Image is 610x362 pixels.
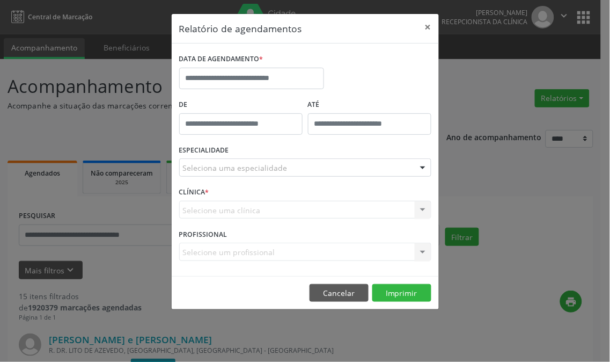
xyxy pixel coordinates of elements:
button: Imprimir [372,284,431,302]
span: Seleciona uma especialidade [183,162,288,173]
label: De [179,97,303,113]
label: DATA DE AGENDAMENTO [179,51,263,68]
label: PROFISSIONAL [179,226,227,243]
label: CLÍNICA [179,184,209,201]
label: ATÉ [308,97,431,113]
button: Close [417,14,439,40]
h5: Relatório de agendamentos [179,21,302,35]
button: Cancelar [310,284,369,302]
label: ESPECIALIDADE [179,142,229,159]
